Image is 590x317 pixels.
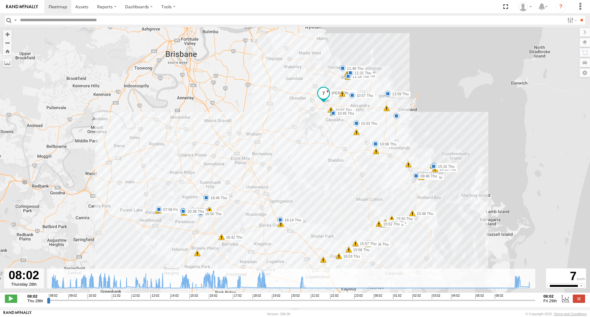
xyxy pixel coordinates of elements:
[209,294,218,299] span: 16:02
[222,235,244,240] label: 16:42 Thu
[573,295,585,303] label: Close
[88,294,96,299] span: 10:02
[253,294,261,299] span: 18:02
[151,294,159,299] span: 13:02
[159,207,179,212] label: 07:59 Fri
[352,93,375,98] label: 10:57 Thu
[159,208,179,214] label: 07:58 Fri
[27,294,43,299] strong: 08:02
[330,294,339,299] span: 22:02
[6,5,38,9] img: rand-logo.svg
[379,221,402,227] label: 15:52 Thu
[201,211,223,217] label: 16:50 Thu
[435,167,458,172] label: 14:53 Thu
[331,107,354,113] label: 10:52 Thu
[547,269,585,283] div: 7
[267,312,290,316] div: Version: 306.00
[525,312,587,316] div: © Copyright 2025 -
[233,294,242,299] span: 17:02
[112,294,120,299] span: 11:02
[333,111,356,116] label: 10:45 Thu
[190,294,198,299] span: 15:02
[170,294,179,299] span: 14:02
[353,129,360,135] div: 5
[206,195,229,201] label: 18:46 Thu
[383,105,390,111] div: 51
[291,294,300,299] span: 20:02
[183,209,206,214] label: 20:38 Thu
[272,294,281,299] span: 19:02
[416,173,439,179] label: 09:46 Thu
[339,254,362,259] label: 16:03 Thu
[368,242,391,247] label: 15:56 Thu
[565,16,578,25] label: Search Filter Options
[556,2,566,12] i: ?
[543,299,557,303] span: Fri 29th Aug 2025
[194,250,200,256] div: 8
[373,148,379,154] div: 9
[405,161,411,168] div: 10
[311,294,319,299] span: 21:02
[516,2,534,11] div: Marco DiBenedetto
[183,208,206,214] label: 17:30 Thu
[495,294,503,299] span: 06:02
[349,247,372,253] label: 15:58 Thu
[354,294,363,299] span: 23:02
[435,163,457,168] label: 15:07 Thu
[432,294,440,299] span: 03:02
[278,221,284,227] div: 11
[3,30,12,38] button: Zoom in
[332,91,386,95] span: [PERSON_NAME] 019IP4 - Hilux
[3,38,12,47] button: Zoom out
[388,91,411,97] label: 13:59 Thu
[27,299,43,303] span: Thu 28th Aug 2025
[385,220,408,225] label: 15:51 Thu
[543,294,557,299] strong: 08:02
[339,91,345,97] div: 7
[554,312,587,316] a: Terms and Conditions
[348,74,371,79] label: 11:18 Thu
[376,141,398,147] label: 10:08 Thu
[475,294,484,299] span: 05:02
[343,66,365,71] label: 11:48 Thu
[421,175,444,180] label: 15:41 Thu
[3,47,12,55] button: Zoom Home
[68,294,77,299] span: 09:02
[3,58,12,67] label: Measure
[434,164,456,169] label: 15:16 Thu
[392,216,415,222] label: 15:50 Thu
[5,295,17,303] label: Play/Stop
[3,311,32,317] a: Visit our Website
[206,207,213,213] div: 11
[181,210,187,216] div: 8
[412,211,435,216] label: 15:48 Thu
[374,294,382,299] span: 00:02
[350,70,373,76] label: 11:31 Thu
[393,294,402,299] span: 01:02
[356,241,378,247] label: 15:57 Thu
[348,74,371,80] label: 12:16 Thu
[393,113,399,119] div: 8
[49,294,57,299] span: 08:02
[13,16,18,25] label: Search Query
[580,69,590,77] label: Map Settings
[280,217,303,223] label: 16:14 Thu
[451,294,460,299] span: 04:02
[320,257,326,263] div: 5
[412,294,421,299] span: 02:02
[356,121,379,126] label: 10:33 Thu
[131,294,140,299] span: 12:02
[383,222,405,228] label: 15:52 Thu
